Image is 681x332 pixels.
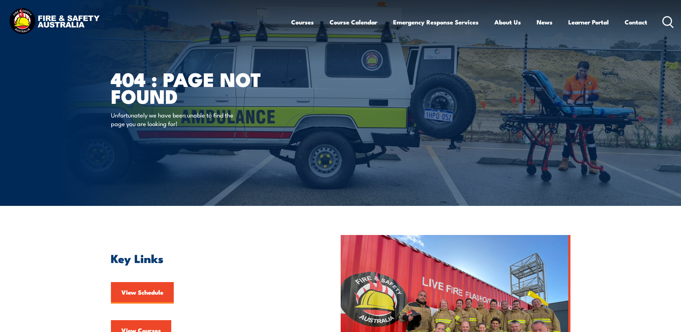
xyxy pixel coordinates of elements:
[111,70,288,104] h1: 404 : Page Not Found
[625,13,647,32] a: Contact
[393,13,479,32] a: Emergency Response Services
[291,13,314,32] a: Courses
[494,13,521,32] a: About Us
[111,253,308,263] h2: Key Links
[537,13,552,32] a: News
[111,282,174,304] a: View Schedule
[111,111,242,128] p: Unfortunately we have been unable to find the page you are looking for!
[568,13,609,32] a: Learner Portal
[330,13,377,32] a: Course Calendar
